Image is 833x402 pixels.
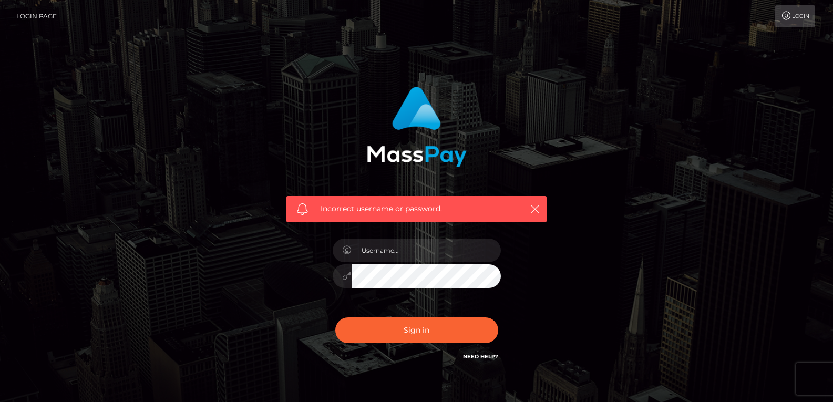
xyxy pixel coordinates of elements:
span: Incorrect username or password. [321,203,512,214]
input: Username... [352,239,501,262]
button: Sign in [335,317,498,343]
a: Login [775,5,815,27]
a: Login Page [16,5,57,27]
img: MassPay Login [367,87,467,167]
a: Need Help? [463,353,498,360]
